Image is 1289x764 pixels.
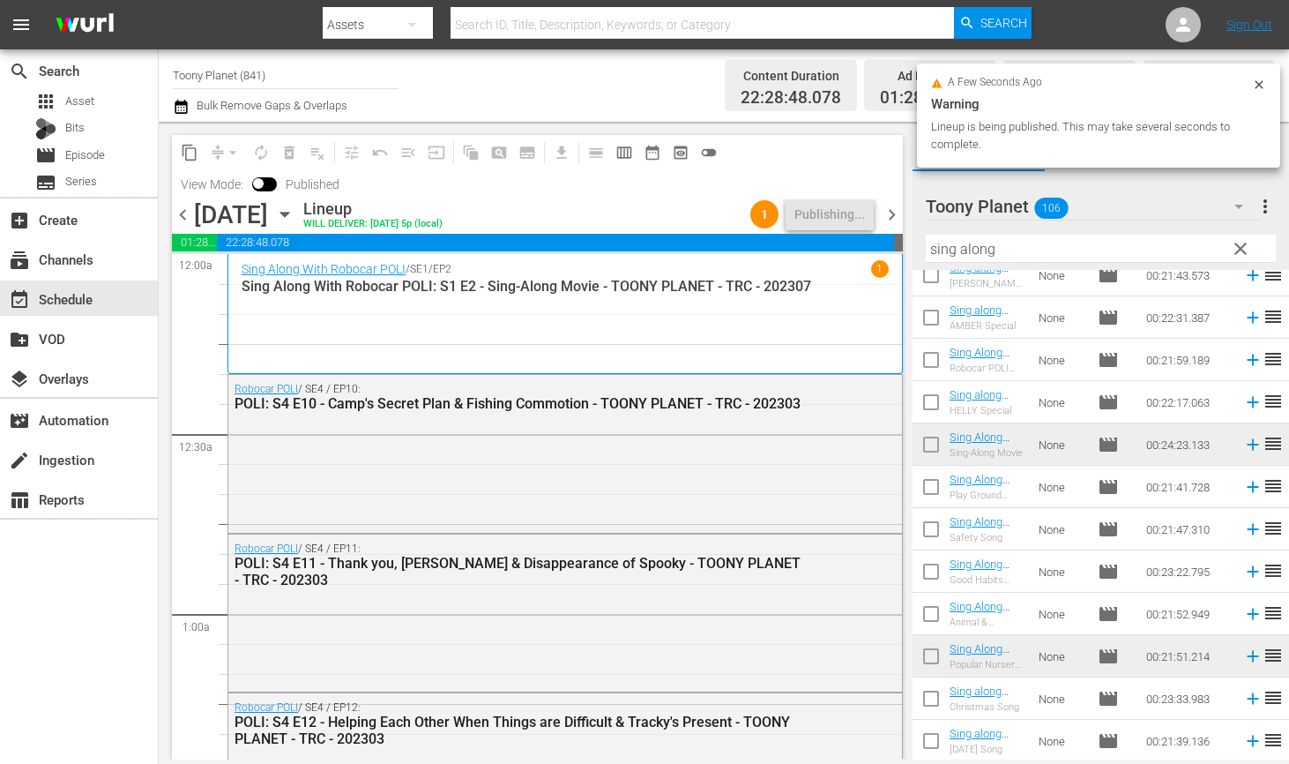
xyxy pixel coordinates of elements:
[65,173,97,191] span: Series
[9,289,30,311] span: Schedule
[931,94,1266,115] div: Warning
[1243,393,1263,412] svg: Add to Schedule
[950,532,1025,543] div: Safety Song
[1139,254,1236,296] td: 00:21:43.573
[252,177,265,190] span: Toggle to switch from Published to Draft view.
[204,139,247,167] span: Remove Gaps & Overlaps
[950,659,1025,670] div: Popular Nursery Rhymes
[950,701,1025,713] div: Christmas Song
[194,200,268,229] div: [DATE]
[394,139,422,167] span: Fill episodes with ad slates
[1263,476,1284,497] span: reorder
[950,405,1025,416] div: HELLY Special
[950,346,1022,452] a: Sing Along With Robocar POLI: S1 E1 - Robocar POLI OST & Car Song - TOONY PLANET - TRC - 202307
[1098,349,1119,371] span: Episode
[1243,562,1263,581] svg: Add to Schedule
[235,543,298,555] a: Robocar POLI
[786,198,874,230] button: Publishing...
[950,617,1025,628] div: Animal & Dinosaur Song
[1032,423,1091,466] td: None
[1243,604,1263,624] svg: Add to Schedule
[1139,296,1236,339] td: 00:22:31.387
[954,7,1032,39] button: Search
[9,61,30,82] span: Search
[880,88,980,109] span: 01:28:32.466
[1098,646,1119,667] span: Episode
[181,144,198,161] span: content_copy
[1098,265,1119,286] span: Episode
[485,139,513,167] span: Create Search Block
[35,145,56,166] span: Episode
[1098,434,1119,455] span: Episode
[247,139,275,167] span: Loop Content
[615,144,633,161] span: calendar_view_week_outlined
[410,263,433,275] p: SE1 /
[750,207,779,221] span: 1
[950,320,1025,332] div: AMBER Special
[1139,635,1236,678] td: 00:21:51.214
[1098,476,1119,498] span: Episode
[1098,561,1119,582] span: Episode
[644,144,661,161] span: date_range_outlined
[950,363,1025,374] div: Robocar POLI OST & Car Song
[926,182,1260,231] div: Toony Planet
[1243,435,1263,454] svg: Add to Schedule
[194,99,347,112] span: Bulk Remove Gaps & Overlaps
[1263,348,1284,370] span: reorder
[1263,645,1284,666] span: reorder
[9,410,30,431] span: Automation
[950,490,1025,501] div: Play Ground Song
[235,395,802,412] div: POLI: S4 E10 - Camp's Secret Plan & Fishing Commotion - TOONY PLANET - TRC - 202303
[1263,518,1284,539] span: reorder
[1098,730,1119,752] span: Episode
[35,172,56,193] span: Series
[1263,391,1284,412] span: reorder
[1243,689,1263,708] svg: Add to Schedule
[1139,381,1236,423] td: 00:22:17.063
[1098,307,1119,328] span: Episode
[9,329,30,350] span: create_new_folder
[1263,730,1284,751] span: reorder
[700,144,718,161] span: toggle_off
[950,388,1023,468] a: Sing along with Robocar POLI: S1 E20 - HELLY Special - Toony Planet - TRC - 202405
[1098,519,1119,540] span: Episode
[541,135,576,169] span: Download as CSV
[406,263,410,275] p: /
[1255,196,1276,217] span: more_vert
[235,543,802,588] div: / SE4 / EP11:
[880,64,980,88] div: Ad Duration
[235,555,802,588] div: POLI: S4 E11 - Thank you, [PERSON_NAME] & Disappearance of Spooky - TOONY PLANET - TRC - 202303
[242,262,406,276] a: Sing Along With Robocar POLI
[303,199,443,219] div: Lineup
[172,234,217,251] span: 01:28:32.466
[433,263,451,275] p: EP2
[65,93,94,110] span: Asset
[950,278,1025,289] div: [PERSON_NAME] Special
[1098,392,1119,413] span: Episode
[1139,593,1236,635] td: 00:21:52.949
[303,139,332,167] span: Clear Lineup
[1230,238,1251,259] span: clear
[1098,688,1119,709] span: Episode
[950,642,1021,761] a: Sing Along With Robocar POLI: S1 E7 - Popular Nursery Rhymes - TOONY PLANET - TRC - 202307
[1032,381,1091,423] td: None
[1255,185,1276,228] button: more_vert
[1032,551,1091,593] td: None
[950,558,1022,650] a: Sing Along With Robocar POLI: S1 E5 - Good Habits Song - TOONY PLANET - TRC - 202307
[741,88,841,109] span: 22:28:48.078
[275,139,303,167] span: Select an event to delete
[1243,266,1263,285] svg: Add to Schedule
[1263,560,1284,581] span: reorder
[1139,551,1236,593] td: 00:23:22.795
[950,447,1025,459] div: Sing-Along Movie
[1139,678,1236,720] td: 00:23:33.983
[1032,508,1091,551] td: None
[1139,720,1236,762] td: 00:21:39.136
[242,278,889,295] p: Sing Along With Robocar POLI: S1 E2 - Sing-Along Movie - TOONY PLANET - TRC - 202307
[1032,593,1091,635] td: None
[303,219,443,230] div: WILL DELIVER: [DATE] 5p (local)
[876,263,883,275] p: 1
[9,450,30,471] span: Ingestion
[1032,678,1091,720] td: None
[950,600,1023,706] a: Sing Along With Robocar POLI: S1 E6 - Animal & Dinosaur Song - TOONY PLANET - TRC - 202307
